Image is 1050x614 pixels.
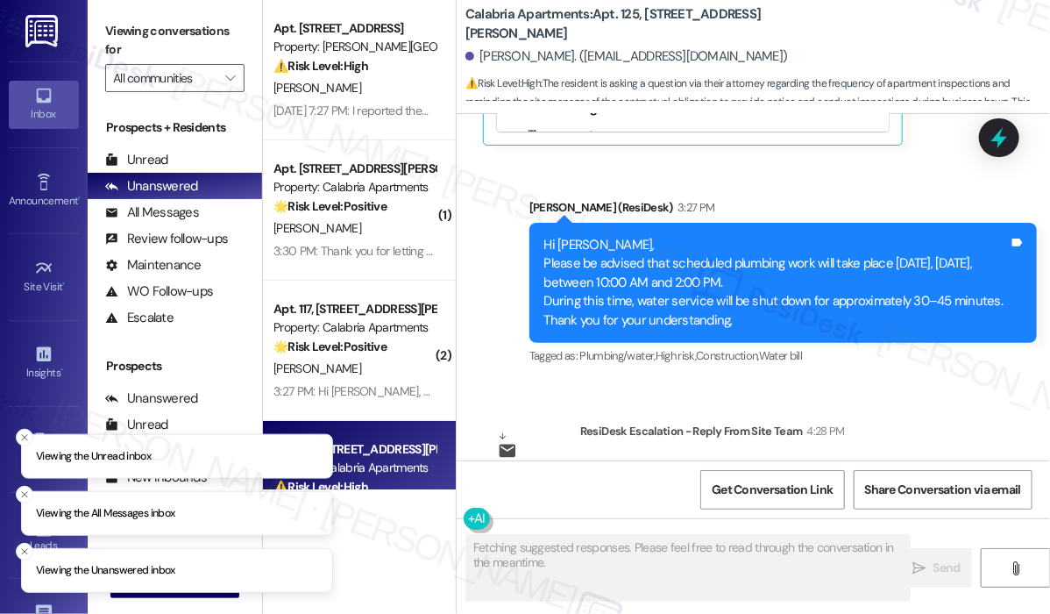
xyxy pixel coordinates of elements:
button: Close toast [16,428,33,446]
div: Tagged as: [529,343,1037,368]
span: [PERSON_NAME] [273,220,361,236]
div: Prospects [88,357,262,375]
i:  [1009,561,1022,575]
div: Maintenance [105,256,202,275]
span: [PERSON_NAME] [273,361,361,376]
button: Get Conversation Link [700,470,844,510]
span: [PERSON_NAME] [273,80,361,96]
div: Property: Calabria Apartments [273,459,436,477]
b: Calabria Apartments: Apt. 125, [STREET_ADDRESS][PERSON_NAME] [465,5,816,43]
p: Viewing the Unread inbox [36,448,151,464]
div: Unread [105,416,168,434]
div: Unanswered [105,177,198,196]
div: Property: Calabria Apartments [273,178,436,196]
i:  [225,71,235,85]
a: Inbox [9,81,79,128]
label: Viewing conversations for [105,18,245,64]
li: The property management has a policy that does not permit front door screens in the building. [528,126,675,220]
strong: 🌟 Risk Level: Positive [273,198,387,214]
div: [DATE] 7:27 PM: I reported them to you [273,103,465,118]
div: 4:28 PM [803,422,845,440]
a: Site Visit • [9,253,79,301]
span: Plumbing/water , [580,348,656,363]
div: [PERSON_NAME] (ResiDesk) [529,198,1037,223]
img: ResiDesk Logo [25,15,61,47]
div: Unread [105,151,168,169]
div: 3:30 PM: Thank you for letting us know. As always, thank you for your kindness. Have a great day. [273,243,763,259]
p: Viewing the Unanswered inbox [36,563,175,579]
div: Apt. 125, [STREET_ADDRESS][PERSON_NAME] [273,440,436,459]
span: Get Conversation Link [712,481,833,499]
span: • [63,278,66,290]
strong: ⚠️ Risk Level: High [465,76,541,90]
div: ResiDesk escalation reply -> Please inform the resident that we do 1 annual inspection per year. ... [595,460,963,553]
a: Insights • [9,339,79,387]
div: ResiDesk Escalation - Reply From Site Team [580,422,990,446]
strong: 🌟 Risk Level: Positive [273,339,387,354]
button: Close toast [16,485,33,503]
div: WO Follow-ups [105,282,213,301]
div: Property: [PERSON_NAME][GEOGRAPHIC_DATA] Apartments [273,38,436,56]
div: Hi [PERSON_NAME], Please be advised that scheduled plumbing work will take place [DATE], [DATE], ... [544,236,1009,330]
p: Viewing the All Messages inbox [36,505,175,521]
span: • [78,192,81,204]
div: Email escalation reply [498,460,566,517]
a: Leads [9,512,79,560]
div: Escalate [105,309,174,327]
div: Unanswered [105,389,198,408]
button: Close toast [16,543,33,560]
div: Apt. [STREET_ADDRESS] [273,19,436,38]
strong: ⚠️ Risk Level: High [273,58,368,74]
span: : The resident is asking a question via their attorney regarding the frequency of apartment inspe... [465,75,1050,150]
span: • [60,364,63,376]
span: Share Conversation via email [865,481,1021,499]
button: Send [902,548,972,588]
div: Property: Calabria Apartments [273,318,436,337]
div: Prospects + Residents [88,118,262,137]
span: High risk , [656,348,697,363]
textarea: Fetching suggested responses. Please feel free to read through the conversation in the meantime. [466,535,910,601]
span: Construction , [696,348,759,363]
div: [PERSON_NAME]. ([EMAIL_ADDRESS][DOMAIN_NAME]) [465,47,788,66]
input: All communities [113,64,216,92]
i:  [913,561,926,575]
span: Water bill [759,348,803,363]
div: Apt. 117, [STREET_ADDRESS][PERSON_NAME] [273,300,436,318]
div: All Messages [105,203,199,222]
div: Apt. [STREET_ADDRESS][PERSON_NAME] [273,160,436,178]
span: Send [933,559,961,577]
button: Share Conversation via email [854,470,1032,510]
a: Buildings [9,425,79,473]
div: 3:27 PM [673,198,714,217]
div: Review follow-ups [105,230,228,248]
